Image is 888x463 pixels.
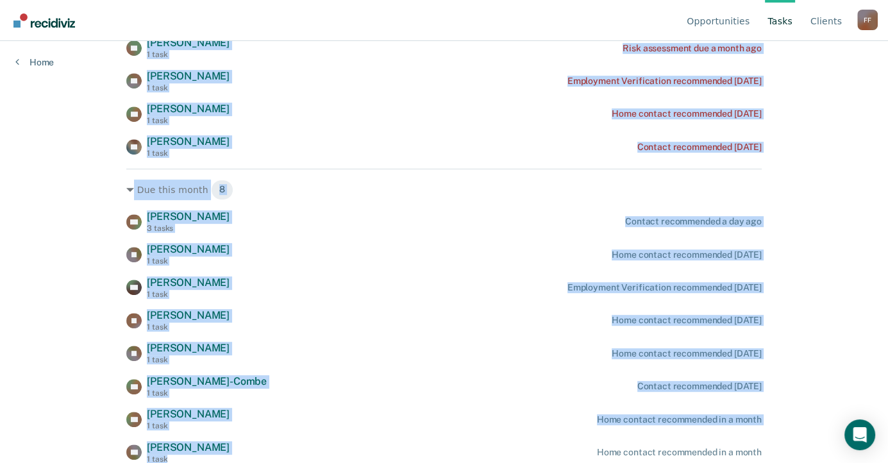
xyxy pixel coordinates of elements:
[597,447,762,458] div: Home contact recommended in a month
[147,290,230,299] div: 1 task
[147,210,230,223] span: [PERSON_NAME]
[147,116,230,125] div: 1 task
[147,103,230,115] span: [PERSON_NAME]
[844,419,875,450] div: Open Intercom Messenger
[147,276,230,289] span: [PERSON_NAME]
[147,441,230,453] span: [PERSON_NAME]
[147,50,230,59] div: 1 task
[147,135,230,147] span: [PERSON_NAME]
[147,355,230,364] div: 1 task
[147,224,230,233] div: 3 tasks
[147,323,230,332] div: 1 task
[147,70,230,82] span: [PERSON_NAME]
[147,243,230,255] span: [PERSON_NAME]
[147,408,230,420] span: [PERSON_NAME]
[147,342,230,354] span: [PERSON_NAME]
[147,257,230,265] div: 1 task
[13,13,75,28] img: Recidiviz
[612,315,762,326] div: Home contact recommended [DATE]
[625,216,762,227] div: Contact recommended a day ago
[147,375,267,387] span: [PERSON_NAME]-Combe
[147,83,230,92] div: 1 task
[147,309,230,321] span: [PERSON_NAME]
[567,282,762,293] div: Employment Verification recommended [DATE]
[147,389,267,398] div: 1 task
[612,108,762,119] div: Home contact recommended [DATE]
[147,37,230,49] span: [PERSON_NAME]
[857,10,878,30] button: Profile dropdown button
[147,149,230,158] div: 1 task
[567,76,762,87] div: Employment Verification recommended [DATE]
[211,180,233,200] span: 8
[637,381,762,392] div: Contact recommended [DATE]
[637,142,762,153] div: Contact recommended [DATE]
[623,43,762,54] div: Risk assessment due a month ago
[126,180,762,200] div: Due this month 8
[857,10,878,30] div: F F
[612,249,762,260] div: Home contact recommended [DATE]
[15,56,54,68] a: Home
[612,348,762,359] div: Home contact recommended [DATE]
[597,414,762,425] div: Home contact recommended in a month
[147,421,230,430] div: 1 task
